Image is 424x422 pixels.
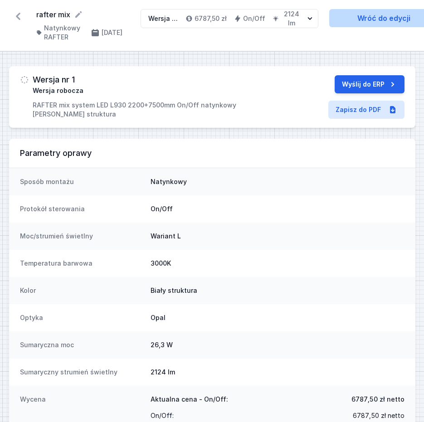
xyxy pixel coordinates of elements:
[33,86,83,95] span: Wersja robocza
[243,14,265,23] h4: On/Off
[335,75,405,93] button: Wyślij do ERP
[151,232,405,241] dd: Wariant L
[102,28,122,37] h4: [DATE]
[20,75,29,84] img: draft.svg
[44,24,83,42] h4: Natynkowy RAFTER
[20,368,143,377] dt: Sumaryczny strumień świetlny
[148,14,178,23] div: Wersja nr 1
[151,395,228,404] span: Aktualna cena - On/Off:
[281,10,302,28] h4: 2124 lm
[151,177,405,186] dd: Natynkowy
[151,313,405,322] dd: Opal
[328,101,405,119] a: Zapisz do PDF
[20,177,143,186] dt: Sposób montażu
[141,9,318,28] button: Wersja nr 16787,50 złOn/Off2124 lm
[20,232,143,241] dt: Moc/strumień świetlny
[33,101,276,119] p: RAFTER mix system LED L930 2200+7500mm On/Off natynkowy [PERSON_NAME] struktura
[151,286,405,295] dd: Biały struktura
[20,313,143,322] dt: Optyka
[151,340,405,349] dd: 26,3 W
[74,10,83,19] button: Edytuj nazwę projektu
[20,259,143,268] dt: Temperatura barwowa
[151,204,405,213] dd: On/Off
[351,395,405,404] span: 6787,50 zł netto
[151,368,405,377] dd: 2124 lm
[20,340,143,349] dt: Sumaryczna moc
[33,75,75,84] h3: Wersja nr 1
[20,286,143,295] dt: Kolor
[20,148,405,159] h3: Parametry oprawy
[20,204,143,213] dt: Protokół sterowania
[195,14,227,23] h4: 6787,50 zł
[151,409,174,422] span: On/Off :
[36,9,130,20] form: rafter mix
[353,409,405,422] span: 6787,50 zł netto
[151,259,405,268] dd: 3000K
